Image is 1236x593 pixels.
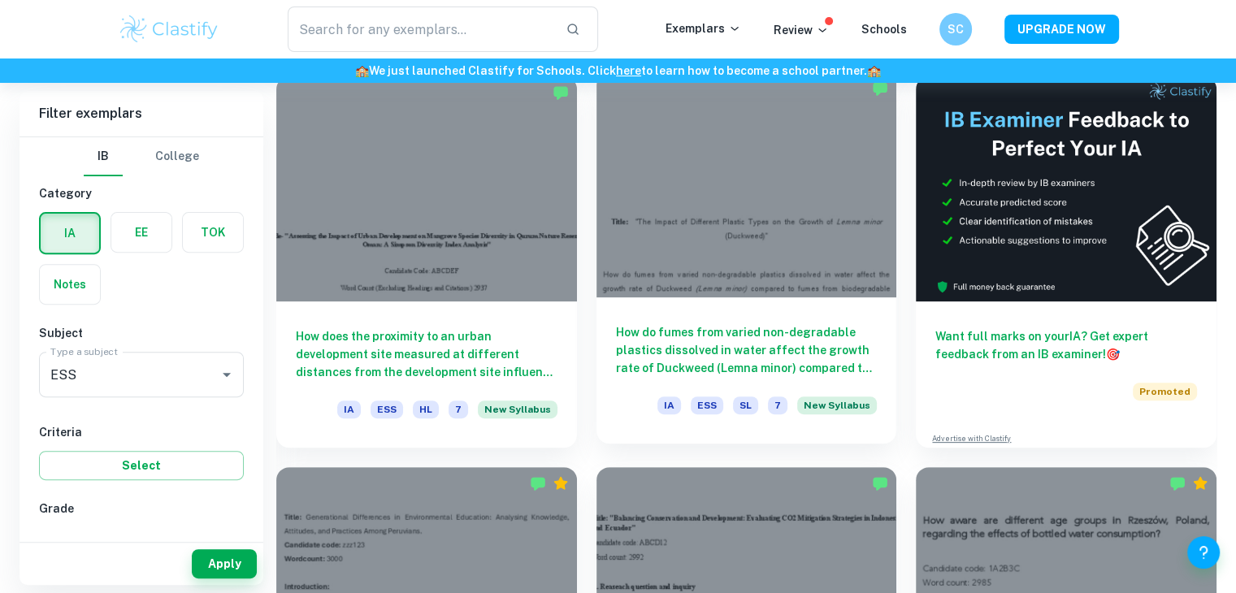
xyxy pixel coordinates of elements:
[733,396,758,414] span: SL
[1169,475,1186,491] img: Marked
[596,76,897,448] a: How do fumes from varied non-degradable plastics dissolved in water affect the growth rate of Duc...
[39,451,244,480] button: Select
[179,534,186,552] span: 5
[691,396,723,414] span: ESS
[553,475,569,491] div: Premium
[768,396,787,414] span: 7
[296,327,557,381] h6: How does the proximity to an urban development site measured at different distances from the deve...
[1187,536,1220,569] button: Help and Feedback
[939,13,972,45] button: SC
[118,13,221,45] img: Clastify logo
[935,327,1197,363] h6: Want full marks on your IA ? Get expert feedback from an IB examiner!
[932,433,1011,444] a: Advertise with Clastify
[155,137,199,176] button: College
[657,396,681,414] span: IA
[20,91,263,136] h6: Filter exemplars
[40,265,100,304] button: Notes
[288,6,553,52] input: Search for any exemplars...
[111,213,171,252] button: EE
[371,400,403,418] span: ESS
[337,400,361,418] span: IA
[916,76,1216,448] a: Want full marks on yourIA? Get expert feedback from an IB examiner!PromotedAdvertise with Clastify
[39,184,244,202] h6: Category
[797,396,877,414] span: New Syllabus
[774,21,829,39] p: Review
[215,363,238,386] button: Open
[946,20,965,38] h6: SC
[50,344,118,358] label: Type a subject
[616,64,641,77] a: here
[872,475,888,491] img: Marked
[867,64,881,77] span: 🏫
[797,396,877,424] div: Starting from the May 2026 session, the ESS IA requirements have changed. We created this exempla...
[84,137,123,176] button: IB
[449,400,468,418] span: 7
[861,23,907,36] a: Schools
[41,214,99,253] button: IA
[1106,348,1120,361] span: 🎯
[3,62,1233,80] h6: We just launched Clastify for Schools. Click to learn how to become a school partner.
[413,400,439,418] span: HL
[39,324,244,342] h6: Subject
[1004,15,1119,44] button: UPGRADE NOW
[478,400,557,428] div: Starting from the May 2026 session, the ESS IA requirements have changed. We created this exempla...
[616,323,878,377] h6: How do fumes from varied non-degradable plastics dissolved in water affect the growth rate of Duc...
[1192,475,1208,491] div: Premium
[39,423,244,441] h6: Criteria
[80,534,88,552] span: 7
[39,500,244,517] h6: Grade
[553,84,569,101] img: Marked
[183,213,243,252] button: TOK
[666,19,741,37] p: Exemplars
[84,137,199,176] div: Filter type choice
[355,64,369,77] span: 🏫
[530,475,546,491] img: Marked
[130,534,137,552] span: 6
[872,80,888,97] img: Marked
[276,76,577,448] a: How does the proximity to an urban development site measured at different distances from the deve...
[478,400,557,418] span: New Syllabus
[1133,383,1197,400] span: Promoted
[916,76,1216,301] img: Thumbnail
[192,549,257,578] button: Apply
